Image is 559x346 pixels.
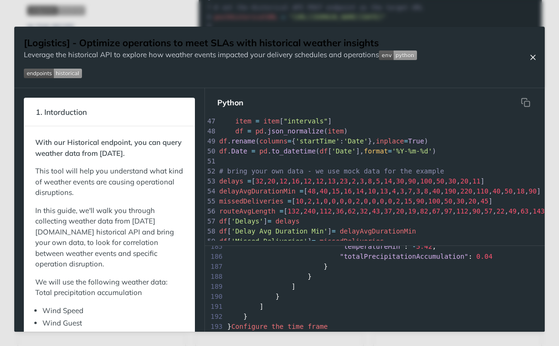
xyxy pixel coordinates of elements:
[205,272,225,282] span: 188
[292,177,300,185] span: 16
[356,197,360,205] span: 2
[205,252,225,262] span: 186
[235,117,252,125] span: item
[235,127,244,135] span: df
[205,236,214,246] div: 59
[392,187,396,195] span: 4
[284,117,328,125] span: "intervals"
[231,217,263,225] span: 'Delays'
[460,177,468,185] span: 20
[205,146,214,156] div: 50
[231,323,267,330] span: Configure
[231,147,247,155] span: Date
[219,127,348,135] span: . ( )
[340,227,416,235] span: delayAvgDurationMin
[219,147,227,155] span: df
[267,127,324,135] span: json_normalize
[205,242,225,252] span: 185
[205,206,214,216] div: 56
[328,127,344,135] span: item
[219,197,493,205] span: [ , , , , , , , , , , , , , , , , , , , ]
[295,197,304,205] span: 10
[472,177,480,185] span: 11
[526,52,540,62] button: Close Recipe
[388,147,392,155] span: =
[320,207,332,215] span: 112
[396,197,400,205] span: 2
[205,282,225,292] span: 189
[400,187,404,195] span: 3
[231,237,307,245] span: 'Missed Deliveries'
[315,177,324,185] span: 12
[304,207,315,215] span: 240
[35,205,183,270] p: In this guide, we'll walk you through collecting weather data from [DATE][DOMAIN_NAME] historical...
[328,177,336,185] span: 13
[457,207,468,215] span: 112
[348,197,352,205] span: 0
[205,126,214,136] div: 48
[205,156,214,166] div: 51
[444,197,452,205] span: 50
[259,147,267,155] span: pd
[485,207,493,215] span: 57
[320,237,384,245] span: missedDeliveries
[428,197,440,205] span: 100
[219,217,300,225] span: [ ]
[205,252,545,262] div: :
[336,207,344,215] span: 36
[24,36,417,50] h1: [Logistics] - Optimize operations to meet SLAs with historical weather insights
[205,216,214,226] div: 57
[205,272,545,282] div: }
[368,187,376,195] span: 10
[332,197,335,205] span: 0
[24,50,417,61] p: Leverage the historical API to explore how weather events impacted your delivery schedules and op...
[205,292,225,302] span: 190
[205,322,225,332] span: 193
[219,207,549,215] span: [ , , , , , , , , , , , , , , , , , , , ]
[348,207,356,215] span: 62
[219,187,295,195] span: delayAvgDurationMin
[24,69,82,78] img: endpoint
[279,177,287,185] span: 12
[416,243,432,250] span: 5.42
[332,187,340,195] span: 15
[247,127,251,135] span: =
[219,217,227,225] span: df
[444,187,456,195] span: 190
[219,137,227,145] span: df
[472,207,480,215] span: 90
[219,197,284,205] span: missedDeliveries
[420,207,428,215] span: 82
[520,207,529,215] span: 63
[412,243,416,250] span: -
[364,147,388,155] span: format
[205,312,545,322] div: }
[219,177,485,185] span: [ , , , , , , , , , , , , , , , , , , , ]
[424,187,428,195] span: 8
[340,243,404,250] span: "temperatureMin"
[376,177,380,185] span: 5
[247,177,251,185] span: =
[376,137,404,145] span: inplace
[287,323,304,330] span: time
[508,207,517,215] span: 49
[267,177,275,185] span: 20
[219,177,244,185] span: delays
[205,196,214,206] div: 55
[205,302,545,312] div: ]
[516,93,535,112] button: Copy
[432,187,440,195] span: 40
[210,93,251,112] button: Python
[205,116,214,126] div: 47
[231,137,255,145] span: rename
[468,197,477,205] span: 20
[205,322,545,332] div: }
[205,186,214,196] div: 54
[35,166,183,198] p: This tool will help you understand what kind of weather events are causing operational disruptions.
[267,217,271,225] span: =
[287,137,291,145] span: =
[360,207,368,215] span: 32
[279,207,283,215] span: =
[521,98,530,107] svg: hidden
[205,226,214,236] div: 58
